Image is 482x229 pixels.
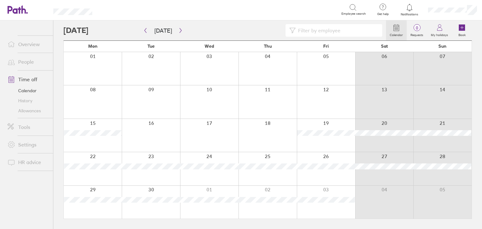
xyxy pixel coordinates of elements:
[3,38,53,51] a: Overview
[455,31,469,37] label: Book
[341,12,366,16] span: Employee search
[3,56,53,68] a: People
[3,96,53,106] a: History
[386,31,407,37] label: Calendar
[3,156,53,168] a: HR advice
[3,73,53,86] a: Time off
[399,13,420,16] span: Notifications
[3,138,53,151] a: Settings
[407,20,427,40] a: 0Requests
[381,44,388,49] span: Sat
[3,86,53,96] a: Calendar
[323,44,329,49] span: Fri
[3,121,53,133] a: Tools
[296,24,378,36] input: Filter by employee
[264,44,272,49] span: Thu
[147,44,155,49] span: Tue
[427,31,452,37] label: My holidays
[438,44,447,49] span: Sun
[373,12,393,16] span: Get help
[88,44,98,49] span: Mon
[427,20,452,40] a: My holidays
[205,44,214,49] span: Wed
[407,31,427,37] label: Requests
[452,20,472,40] a: Book
[386,20,407,40] a: Calendar
[407,25,427,30] span: 0
[149,25,177,36] button: [DATE]
[399,3,420,16] a: Notifications
[3,106,53,116] a: Allowances
[109,7,125,12] div: Search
